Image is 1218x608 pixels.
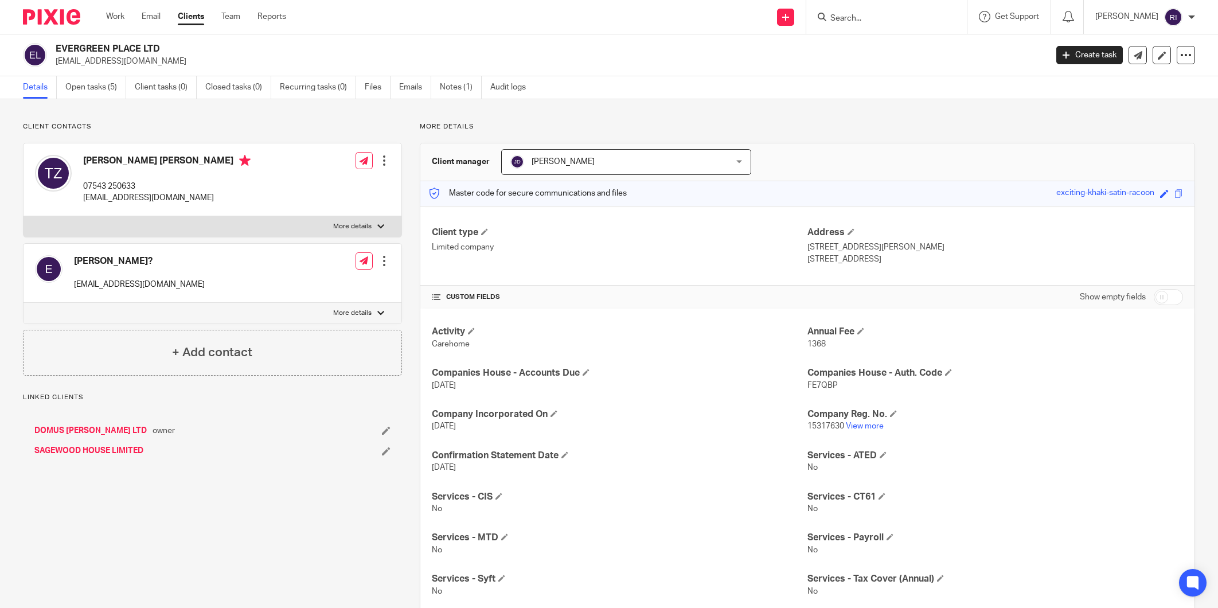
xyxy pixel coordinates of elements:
h4: Address [807,227,1183,239]
span: [DATE] [432,463,456,471]
img: svg%3E [1164,8,1182,26]
img: svg%3E [510,155,524,169]
h4: Confirmation Statement Date [432,450,807,462]
img: svg%3E [35,155,72,192]
p: [EMAIL_ADDRESS][DOMAIN_NAME] [83,192,251,204]
span: owner [153,425,175,436]
a: Clients [178,11,204,22]
p: [EMAIL_ADDRESS][DOMAIN_NAME] [74,279,205,290]
h4: Client type [432,227,807,239]
h4: CUSTOM FIELDS [432,293,807,302]
h4: + Add contact [172,344,252,361]
a: DOMUS [PERSON_NAME] LTD [34,425,147,436]
span: No [807,546,818,554]
input: Search [829,14,932,24]
h4: Activity [432,326,807,338]
a: Open tasks (5) [65,76,126,99]
span: FE7QBP [807,381,838,389]
h3: Client manager [432,156,490,167]
span: [DATE] [432,381,456,389]
p: [STREET_ADDRESS] [807,254,1183,265]
img: Pixie [23,9,80,25]
a: Recurring tasks (0) [280,76,356,99]
a: Work [106,11,124,22]
span: No [807,587,818,595]
h4: Services - Payroll [807,532,1183,544]
h4: Services - Tax Cover (Annual) [807,573,1183,585]
a: View more [846,422,884,430]
p: [PERSON_NAME] [1095,11,1158,22]
a: SAGEWOOD HOUSE LIMITED [34,445,143,457]
div: exciting-khaki-satin-racoon [1056,187,1154,200]
p: Linked clients [23,393,402,402]
img: svg%3E [35,255,63,283]
a: Files [365,76,391,99]
span: 1368 [807,340,826,348]
a: Notes (1) [440,76,482,99]
h4: [PERSON_NAME] [PERSON_NAME] [83,155,251,169]
span: No [432,505,442,513]
a: Reports [257,11,286,22]
img: svg%3E [23,43,47,67]
p: Client contacts [23,122,402,131]
a: Client tasks (0) [135,76,197,99]
p: [STREET_ADDRESS][PERSON_NAME] [807,241,1183,253]
span: Carehome [432,340,470,348]
p: Limited company [432,241,807,253]
h2: EVERGREEN PLACE LTD [56,43,842,55]
h4: Services - Syft [432,573,807,585]
span: Get Support [995,13,1039,21]
span: [DATE] [432,422,456,430]
span: 15317630 [807,422,844,430]
p: More details [333,222,372,231]
a: Create task [1056,46,1123,64]
h4: Company Reg. No. [807,408,1183,420]
h4: Services - CIS [432,491,807,503]
h4: Services - CT61 [807,491,1183,503]
span: No [807,463,818,471]
i: Primary [239,155,251,166]
a: Details [23,76,57,99]
h4: Company Incorporated On [432,408,807,420]
h4: Companies House - Auth. Code [807,367,1183,379]
p: 07543 250633 [83,181,251,192]
a: Team [221,11,240,22]
p: Master code for secure communications and files [429,188,627,199]
a: Closed tasks (0) [205,76,271,99]
h4: [PERSON_NAME]? [74,255,205,267]
span: [PERSON_NAME] [532,158,595,166]
span: No [807,505,818,513]
h4: Services - MTD [432,532,807,544]
label: Show empty fields [1080,291,1146,303]
span: No [432,587,442,595]
a: Emails [399,76,431,99]
p: More details [420,122,1195,131]
a: Audit logs [490,76,534,99]
h4: Annual Fee [807,326,1183,338]
h4: Services - ATED [807,450,1183,462]
p: [EMAIL_ADDRESS][DOMAIN_NAME] [56,56,1039,67]
span: No [432,546,442,554]
p: More details [333,309,372,318]
a: Email [142,11,161,22]
h4: Companies House - Accounts Due [432,367,807,379]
